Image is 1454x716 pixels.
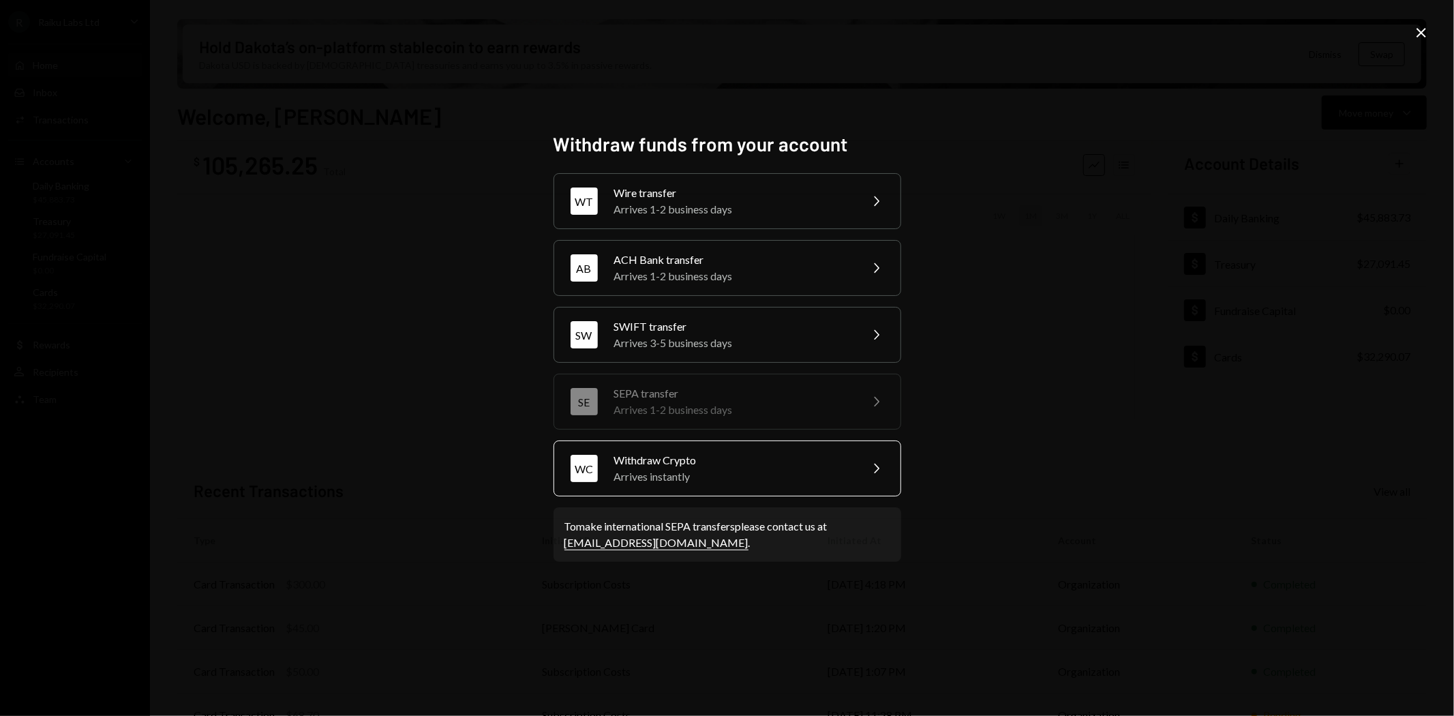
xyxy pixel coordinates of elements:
[571,254,598,282] div: AB
[614,402,851,418] div: Arrives 1-2 business days
[564,536,748,550] a: [EMAIL_ADDRESS][DOMAIN_NAME]
[571,321,598,348] div: SW
[614,185,851,201] div: Wire transfer
[614,335,851,351] div: Arrives 3-5 business days
[614,252,851,268] div: ACH Bank transfer
[554,131,901,158] h2: Withdraw funds from your account
[614,318,851,335] div: SWIFT transfer
[571,188,598,215] div: WT
[554,173,901,229] button: WTWire transferArrives 1-2 business days
[614,452,851,468] div: Withdraw Crypto
[554,307,901,363] button: SWSWIFT transferArrives 3-5 business days
[614,201,851,218] div: Arrives 1-2 business days
[554,374,901,430] button: SESEPA transferArrives 1-2 business days
[554,441,901,496] button: WCWithdraw CryptoArrives instantly
[614,468,851,485] div: Arrives instantly
[614,268,851,284] div: Arrives 1-2 business days
[571,388,598,415] div: SE
[564,518,890,551] div: To make international SEPA transfers please contact us at .
[614,385,851,402] div: SEPA transfer
[571,455,598,482] div: WC
[554,240,901,296] button: ABACH Bank transferArrives 1-2 business days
